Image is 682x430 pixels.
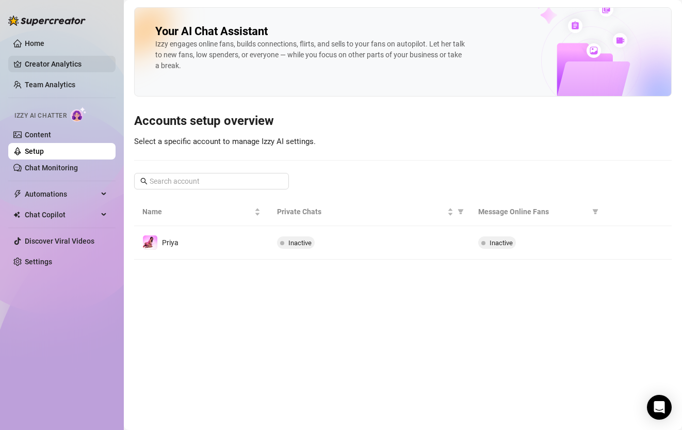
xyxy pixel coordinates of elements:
[25,164,78,172] a: Chat Monitoring
[288,239,312,247] span: Inactive
[269,198,470,226] th: Private Chats
[25,206,98,223] span: Chat Copilot
[155,39,465,71] div: Izzy engages online fans, builds connections, flirts, and sells to your fans on autopilot. Let he...
[143,235,157,250] img: Priya
[8,15,86,26] img: logo-BBDzfeDw.svg
[25,131,51,139] a: Content
[140,178,148,185] span: search
[13,190,22,198] span: thunderbolt
[25,81,75,89] a: Team Analytics
[14,111,67,121] span: Izzy AI Chatter
[592,209,598,215] span: filter
[162,238,178,247] span: Priya
[277,206,446,217] span: Private Chats
[150,176,274,187] input: Search account
[25,237,94,245] a: Discover Viral Videos
[134,137,316,146] span: Select a specific account to manage Izzy AI settings.
[155,24,268,39] h2: Your AI Chat Assistant
[13,211,20,218] img: Chat Copilot
[458,209,464,215] span: filter
[25,56,107,72] a: Creator Analytics
[71,107,87,122] img: AI Chatter
[647,395,672,420] div: Open Intercom Messenger
[478,206,588,217] span: Message Online Fans
[25,39,44,47] a: Home
[490,239,513,247] span: Inactive
[134,113,672,130] h3: Accounts setup overview
[25,258,52,266] a: Settings
[134,198,269,226] th: Name
[25,186,98,202] span: Automations
[142,206,252,217] span: Name
[590,204,600,219] span: filter
[25,147,44,155] a: Setup
[456,204,466,219] span: filter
